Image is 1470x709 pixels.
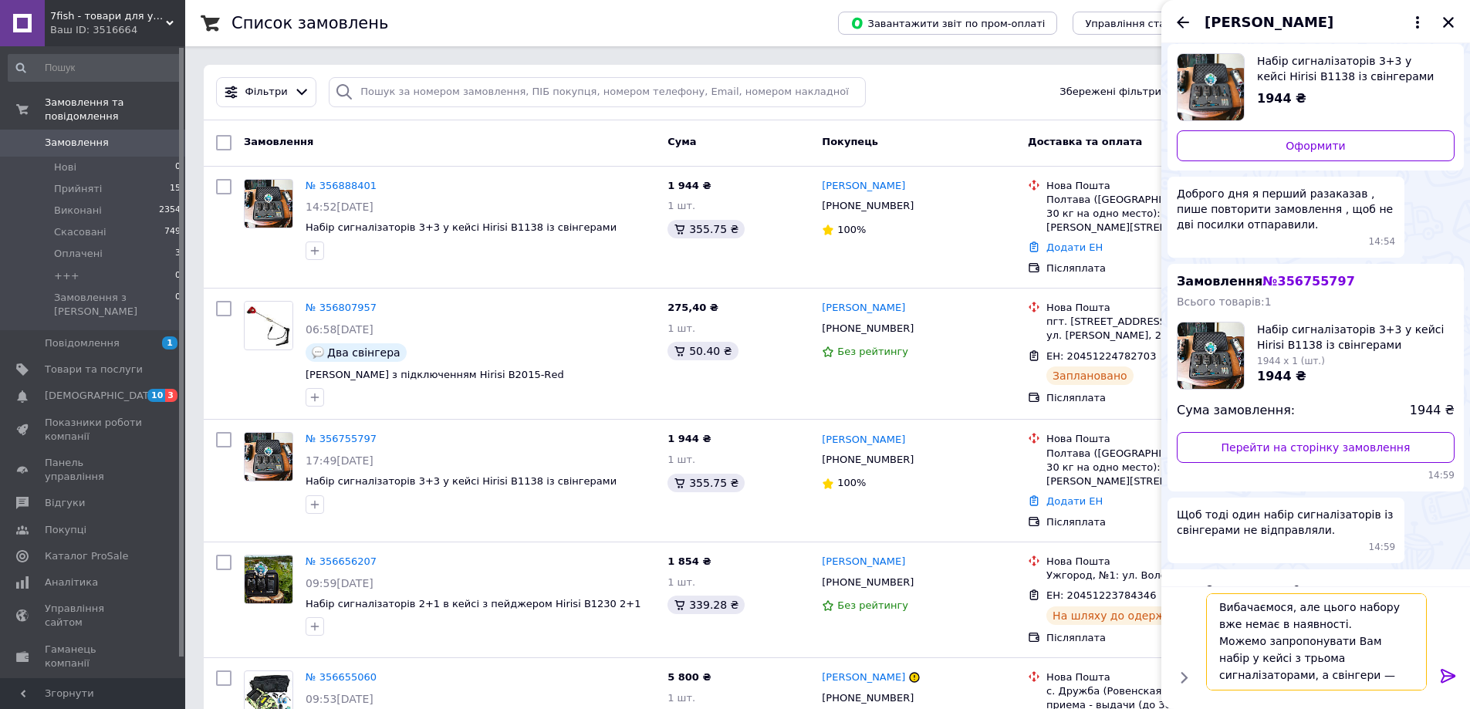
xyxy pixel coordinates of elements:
button: Показати кнопки [1174,667,1194,687]
span: 06:58[DATE] [306,323,373,336]
span: 0 [175,269,181,283]
span: Замовлення [1177,274,1355,289]
div: Полтава ([GEOGRAPHIC_DATA].), №21 (до 30 кг на одно место): ул. [PERSON_NAME][STREET_ADDRESS] [1046,447,1262,489]
div: [PHONE_NUMBER] [819,196,917,216]
a: № 356755797 [306,433,377,444]
span: Набір сигналізаторів 3+3 у кейсі Hirisi B1138 із свінгерами [1257,322,1455,353]
input: Пошук за номером замовлення, ПІБ покупця, номером телефону, Email, номером накладної [329,77,866,107]
div: Полтава ([GEOGRAPHIC_DATA].), №21 (до 30 кг на одно место): ул. [PERSON_NAME][STREET_ADDRESS] [1046,193,1262,235]
span: 1 шт. [667,576,695,588]
div: Нова Пошта [1046,301,1262,315]
div: Нова Пошта [1046,432,1262,446]
a: Переглянути товар [1177,53,1455,121]
span: 2354 [159,204,181,218]
span: 5 800 ₴ [667,671,711,683]
span: Доброго дня я перший разаказав , пише повторити замовлення , щоб не дві посилки отпаравили. [1177,186,1395,232]
span: Замовлення та повідомлення [45,96,185,123]
img: 4929049490_w160_h160_nabir-signalizatoriv-33.jpg [1178,322,1244,389]
img: Фото товару [245,302,292,349]
a: Фото товару [244,179,293,228]
div: Заплановано [1046,366,1134,385]
div: 355.75 ₴ [667,220,745,238]
div: Ваш ID: 3516664 [50,23,185,37]
div: Нова Пошта [1046,179,1262,193]
a: [PERSON_NAME] [822,433,905,447]
span: Сума замовлення: [1177,402,1295,420]
img: Фото товару [245,433,292,481]
div: [PHONE_NUMBER] [819,319,917,339]
a: Оформити [1177,130,1455,161]
span: Нові [54,160,76,174]
div: Післяплата [1046,631,1262,645]
div: [PHONE_NUMBER] [819,572,917,593]
span: Без рейтингу [837,346,908,357]
div: 50.40 ₴ [667,342,738,360]
span: [PERSON_NAME] [1205,12,1333,32]
span: Повідомлення [45,336,120,350]
div: Ужгород, №1: ул. Волонтерів, 16 [1046,569,1262,582]
a: Перейти на сторінку замовлення [1177,432,1455,463]
span: 7fish - товари для успішної риболовлі гуртом та в роздріб [50,9,166,23]
a: № 356888401 [306,180,377,191]
span: Оплачені [54,247,103,261]
span: Товари та послуги [45,363,143,376]
a: [PERSON_NAME] [822,179,905,194]
span: 1944 ₴ [1257,91,1306,106]
img: Фото товару [245,180,292,228]
span: 14:52[DATE] [306,201,373,213]
span: 09:59[DATE] [306,577,373,589]
span: 1944 ₴ [1257,369,1306,383]
span: Управління сайтом [45,602,143,630]
span: Доставка та оплата [1028,136,1142,147]
img: :speech_balloon: [312,346,324,359]
span: 1 шт. [667,322,695,334]
span: 1 944 ₴ [667,433,711,444]
div: 355.75 ₴ [667,474,745,492]
span: 1944 ₴ [1410,402,1455,420]
span: Панель управління [45,456,143,484]
h1: Список замовлень [231,14,388,32]
span: 14:59 12.08.2025 [1369,541,1396,554]
span: 10 [147,389,165,402]
span: № 356755797 [1262,274,1354,289]
span: 14:54 12.08.2025 [1369,235,1396,248]
span: Замовлення з [PERSON_NAME] [54,291,175,319]
span: 0 [175,291,181,319]
span: Каталог ProSale [45,549,128,563]
span: 1 шт. [667,454,695,465]
span: Відгуки [45,496,85,510]
span: 100% [837,224,866,235]
button: Назад [1174,13,1192,32]
span: 1 шт. [667,200,695,211]
span: 09:53[DATE] [306,693,373,705]
div: Нова Пошта [1046,555,1262,569]
span: Набір сигналізаторів 3+3 у кейсі Hirisi B1138 із свінгерами [306,475,617,487]
a: [PERSON_NAME] [822,555,905,569]
span: Два свінгера [327,346,400,359]
a: Набір сигналізаторів 3+3 у кейсі Hirisi B1138 із свінгерами [306,221,617,233]
a: № 356656207 [306,555,377,567]
a: Додати ЕН [1046,495,1103,507]
textarea: Вибачаємося, але цього набору вже немає в наявності. Можемо запропонувати Вам набір у кейсі з трь... [1206,593,1427,690]
span: 1 944 ₴ [667,180,711,191]
a: Фото товару [244,432,293,481]
a: № 356807957 [306,302,377,313]
div: На шляху до одержувача [1046,606,1204,625]
a: [PERSON_NAME] з підключенням Hirisi B2015-Rеd [306,369,564,380]
button: Завантажити звіт по пром-оплаті [838,12,1057,35]
span: Замовлення [244,136,313,147]
span: Набір сигналізаторів 3+3 у кейсі Hirisi B1138 із свінгерами [1257,53,1442,84]
div: Післяплата [1046,391,1262,405]
span: 3 [175,247,181,261]
span: +++ [54,269,79,283]
span: 17:49[DATE] [306,454,373,467]
div: [PHONE_NUMBER] [819,450,917,470]
span: Прийняті [54,182,102,196]
span: Збережені фільтри: [1059,85,1164,100]
span: 1 [162,336,177,349]
input: Пошук [8,54,182,82]
span: Замовлення [45,136,109,150]
span: 14:59 12.08.2025 [1177,469,1455,482]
